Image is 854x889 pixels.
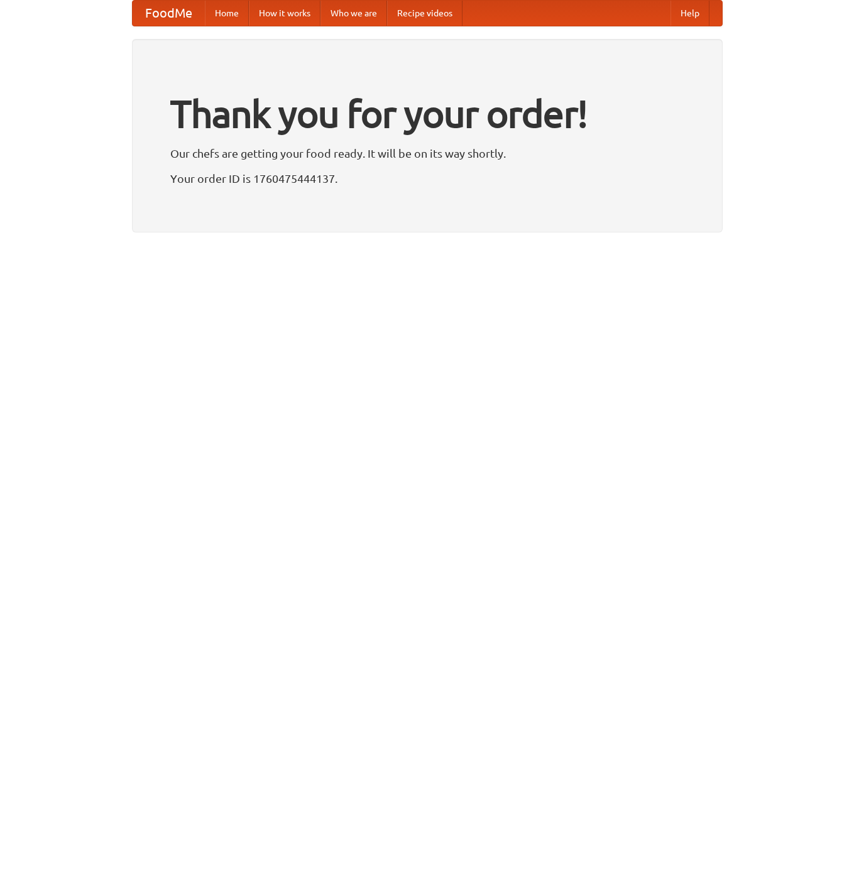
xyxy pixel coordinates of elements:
a: Who we are [320,1,387,26]
a: How it works [249,1,320,26]
a: FoodMe [133,1,205,26]
a: Recipe videos [387,1,463,26]
p: Our chefs are getting your food ready. It will be on its way shortly. [170,144,684,163]
p: Your order ID is 1760475444137. [170,169,684,188]
a: Help [671,1,709,26]
a: Home [205,1,249,26]
h1: Thank you for your order! [170,84,684,144]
